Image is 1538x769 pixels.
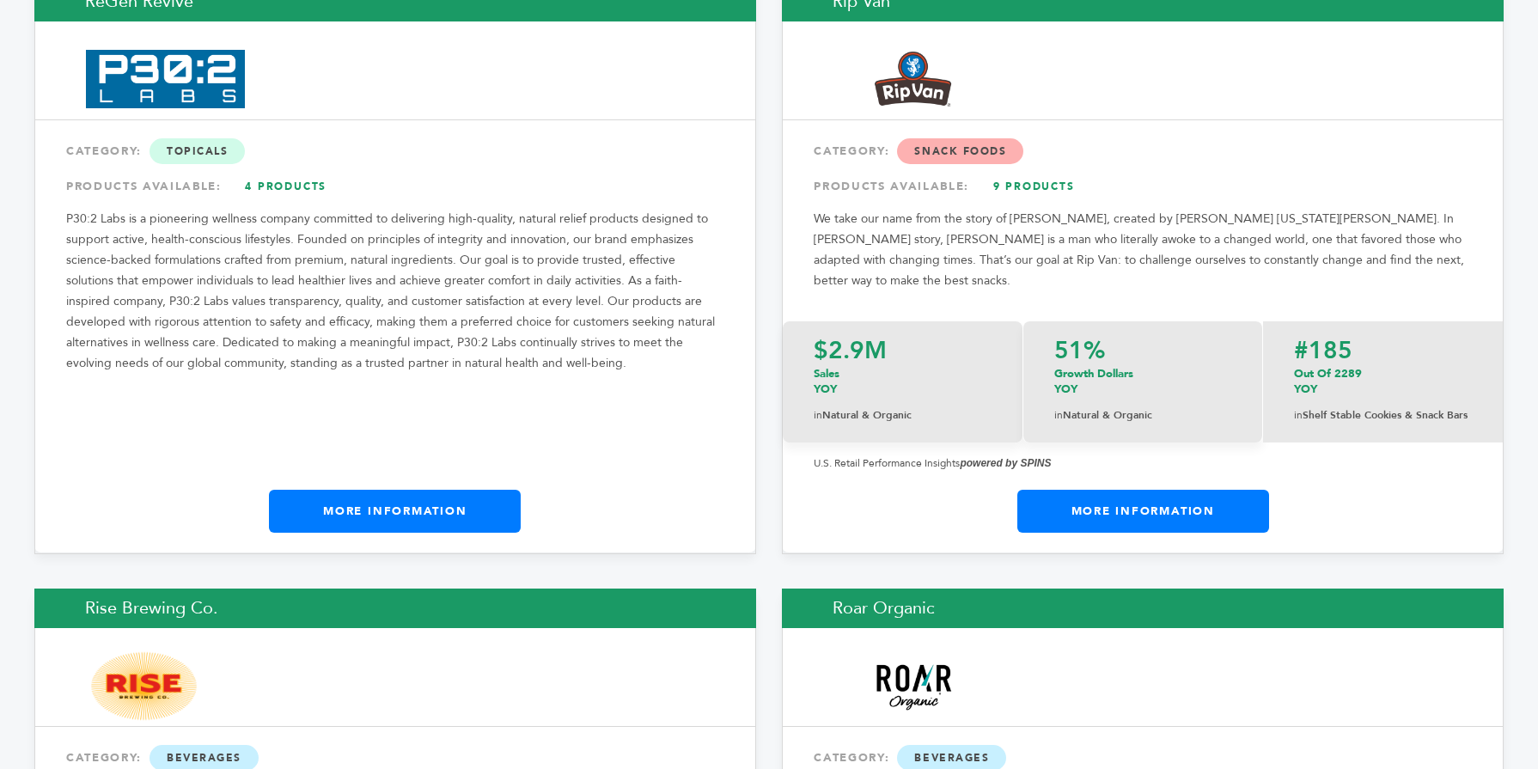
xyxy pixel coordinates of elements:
[86,50,245,108] img: ReGen Revive
[814,408,822,422] span: in
[1054,366,1231,397] p: Growth Dollars
[1054,339,1231,363] p: 51%
[814,381,837,397] span: YOY
[897,138,1023,164] span: Snack Foods
[34,589,756,628] h2: Rise Brewing Co.
[66,136,724,167] div: CATEGORY:
[269,490,521,533] a: More Information
[814,406,992,425] p: Natural & Organic
[782,589,1504,628] h2: Roar Organic
[814,136,1472,167] div: CATEGORY:
[150,138,245,164] span: Topicals
[814,366,992,397] p: Sales
[1017,490,1269,533] a: More Information
[814,339,992,363] p: $2.9M
[973,171,1094,202] a: 9 Products
[814,171,1472,202] div: PRODUCTS AVAILABLE:
[1054,408,1063,422] span: in
[814,453,1472,473] p: U.S. Retail Performance Insights
[1294,408,1303,422] span: in
[1294,339,1472,363] p: #185
[86,650,203,723] img: Rise Brewing Co.
[226,171,346,202] a: 4 Products
[1294,366,1472,397] p: Out of 2289
[1054,381,1077,397] span: YOY
[66,171,724,202] div: PRODUCTS AVAILABLE:
[66,209,724,374] p: P30:2 Labs is a pioneering wellness company committed to delivering high-quality, natural relief ...
[1054,406,1231,425] p: Natural & Organic
[1294,381,1317,397] span: YOY
[1294,406,1472,425] p: Shelf Stable Cookies & Snack Bars
[960,457,1051,469] strong: powered by SPINS
[814,209,1472,291] p: We take our name from the story of [PERSON_NAME], created by [PERSON_NAME] [US_STATE][PERSON_NAME...
[833,50,992,108] img: Rip Van
[833,657,992,716] img: Roar Organic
